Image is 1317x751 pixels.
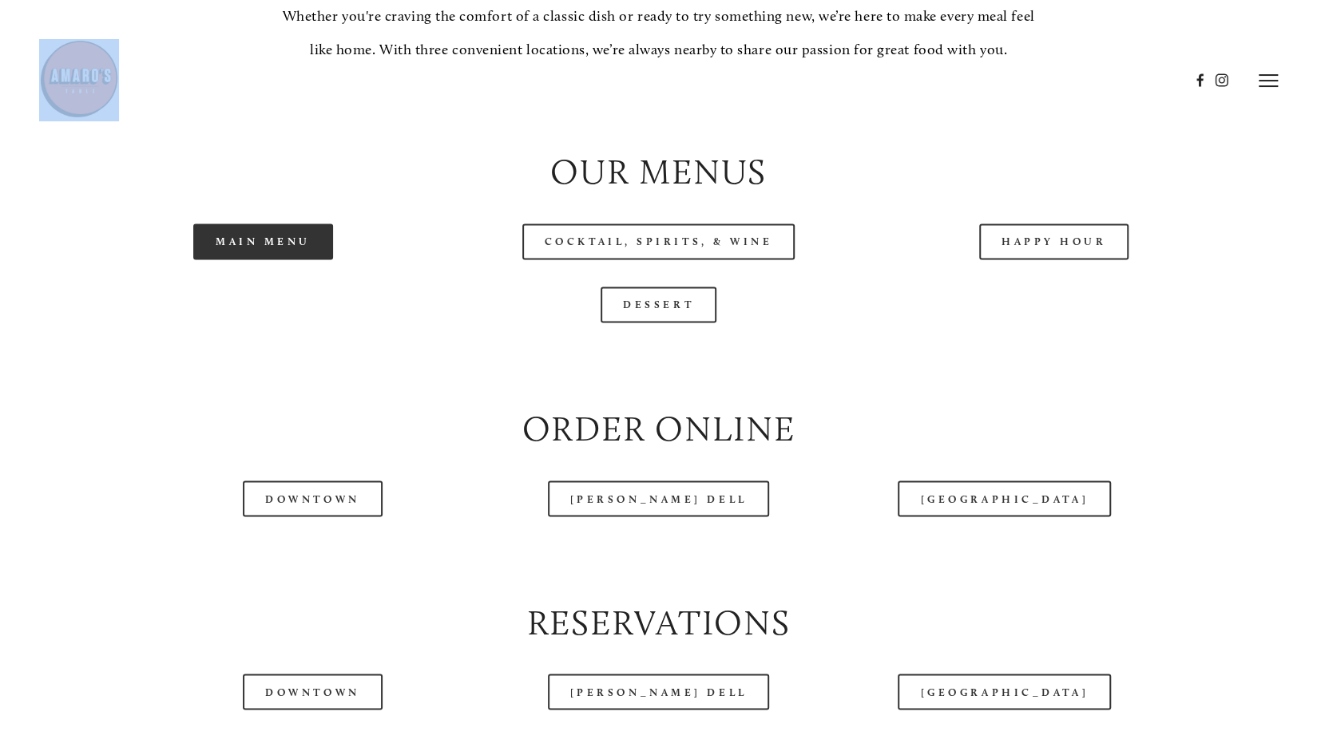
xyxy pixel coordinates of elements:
a: Happy Hour [979,223,1129,259]
a: Cocktail, Spirits, & Wine [522,223,795,259]
h2: Reservations [79,598,1238,646]
h2: Our Menus [79,148,1238,196]
a: [GEOGRAPHIC_DATA] [898,674,1110,709]
h2: Order Online [79,404,1238,453]
a: Downtown [243,674,382,709]
a: Downtown [243,480,382,516]
a: Dessert [601,287,716,322]
a: [PERSON_NAME] Dell [548,674,770,709]
a: Main Menu [193,223,333,259]
a: [GEOGRAPHIC_DATA] [898,480,1110,516]
img: Amaro's Table [39,39,119,119]
a: [PERSON_NAME] Dell [548,480,770,516]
